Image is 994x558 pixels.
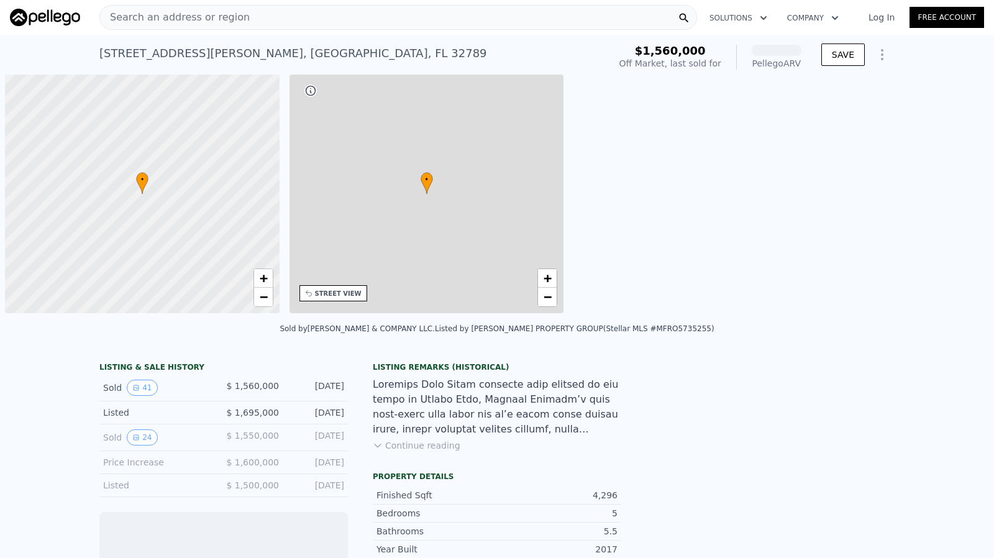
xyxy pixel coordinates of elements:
[619,57,721,70] div: Off Market, last sold for
[103,406,214,419] div: Listed
[289,406,344,419] div: [DATE]
[127,380,157,396] button: View historical data
[497,507,618,519] div: 5
[259,289,267,304] span: −
[373,362,621,372] div: Listing Remarks (Historical)
[103,456,214,469] div: Price Increase
[497,543,618,556] div: 2017
[376,543,497,556] div: Year Built
[127,429,157,446] button: View historical data
[99,45,487,62] div: [STREET_ADDRESS][PERSON_NAME] , [GEOGRAPHIC_DATA] , FL 32789
[136,172,148,194] div: •
[226,431,279,441] span: $ 1,550,000
[538,269,557,288] a: Zoom in
[373,377,621,437] div: Loremips Dolo Sitam consecte adip elitsed do eiu tempo in Utlabo Etdo, Magnaal Enimadm’v quis nos...
[226,457,279,467] span: $ 1,600,000
[315,289,362,298] div: STREET VIEW
[497,489,618,501] div: 4,296
[376,507,497,519] div: Bedrooms
[421,174,433,185] span: •
[254,288,273,306] a: Zoom out
[421,172,433,194] div: •
[497,525,618,537] div: 5.5
[226,408,279,418] span: $ 1,695,000
[544,270,552,286] span: +
[289,429,344,446] div: [DATE]
[289,479,344,492] div: [DATE]
[103,479,214,492] div: Listed
[103,429,214,446] div: Sold
[100,10,250,25] span: Search an address or region
[821,43,865,66] button: SAVE
[373,472,621,482] div: Property details
[376,489,497,501] div: Finished Sqft
[99,362,348,375] div: LISTING & SALE HISTORY
[752,57,801,70] div: Pellego ARV
[910,7,984,28] a: Free Account
[544,289,552,304] span: −
[259,270,267,286] span: +
[435,324,714,333] div: Listed by [PERSON_NAME] PROPERTY GROUP (Stellar MLS #MFRO5735255)
[373,439,460,452] button: Continue reading
[635,44,706,57] span: $1,560,000
[10,9,80,26] img: Pellego
[854,11,910,24] a: Log In
[136,174,148,185] span: •
[254,269,273,288] a: Zoom in
[700,7,777,29] button: Solutions
[226,480,279,490] span: $ 1,500,000
[103,380,214,396] div: Sold
[777,7,849,29] button: Company
[289,380,344,396] div: [DATE]
[280,324,435,333] div: Sold by [PERSON_NAME] & COMPANY LLC .
[870,42,895,67] button: Show Options
[538,288,557,306] a: Zoom out
[289,456,344,469] div: [DATE]
[376,525,497,537] div: Bathrooms
[226,381,279,391] span: $ 1,560,000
